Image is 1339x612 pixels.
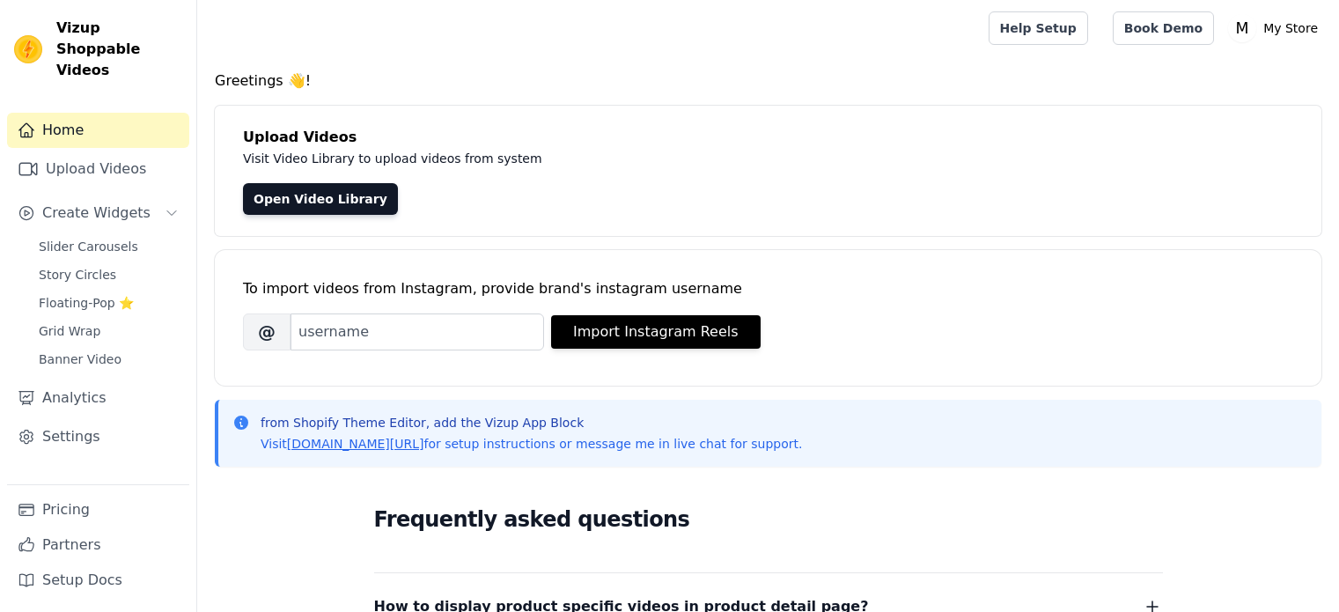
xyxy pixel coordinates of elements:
a: Pricing [7,492,189,527]
a: Upload Videos [7,151,189,187]
div: To import videos from Instagram, provide brand's instagram username [243,278,1293,299]
a: Help Setup [989,11,1088,45]
span: Create Widgets [42,203,151,224]
p: Visit for setup instructions or message me in live chat for support. [261,435,802,453]
a: Home [7,113,189,148]
p: My Store [1256,12,1325,44]
p: Visit Video Library to upload videos from system [243,148,1032,169]
button: M My Store [1228,12,1325,44]
a: Setup Docs [7,563,189,598]
a: Slider Carousels [28,234,189,259]
input: username [291,313,544,350]
a: [DOMAIN_NAME][URL] [287,437,424,451]
span: Story Circles [39,266,116,284]
h2: Frequently asked questions [374,502,1163,537]
a: Settings [7,419,189,454]
span: Floating-Pop ⭐ [39,294,134,312]
span: Grid Wrap [39,322,100,340]
img: Vizup [14,35,42,63]
button: Create Widgets [7,195,189,231]
span: Banner Video [39,350,121,368]
a: Open Video Library [243,183,398,215]
span: Slider Carousels [39,238,138,255]
a: Grid Wrap [28,319,189,343]
h4: Greetings 👋! [215,70,1321,92]
text: M [1236,19,1249,37]
h4: Upload Videos [243,127,1293,148]
a: Story Circles [28,262,189,287]
a: Analytics [7,380,189,416]
a: Banner Video [28,347,189,372]
a: Book Demo [1113,11,1214,45]
a: Floating-Pop ⭐ [28,291,189,315]
span: Vizup Shoppable Videos [56,18,182,81]
a: Partners [7,527,189,563]
p: from Shopify Theme Editor, add the Vizup App Block [261,414,802,431]
button: Import Instagram Reels [551,315,761,349]
span: @ [243,313,291,350]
